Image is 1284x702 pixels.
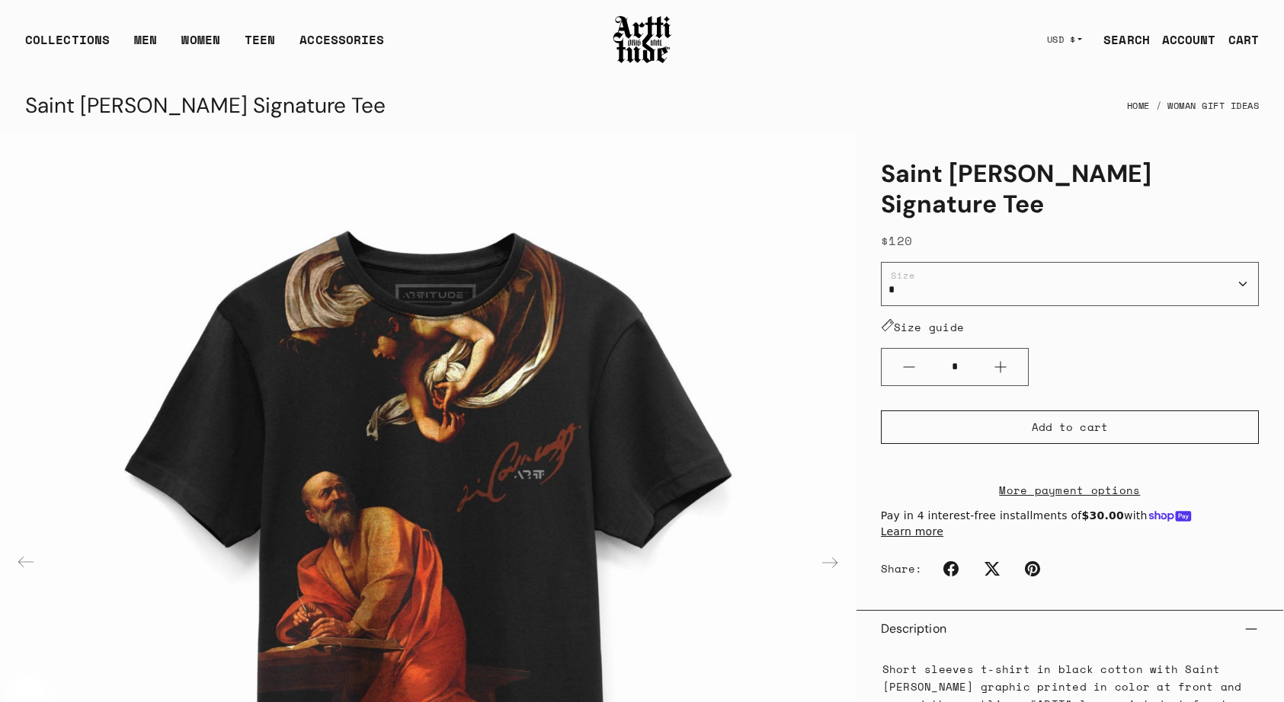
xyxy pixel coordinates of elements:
a: ACCOUNT [1150,24,1216,55]
button: Plus [973,349,1028,385]
button: Add to cart [881,410,1259,444]
div: ACCESSORIES [299,30,384,61]
div: CART [1228,30,1259,49]
a: Facebook [934,552,968,586]
span: USD $ [1047,34,1076,46]
h1: Saint [PERSON_NAME] Signature Tee [881,158,1259,219]
span: $120 [881,231,913,250]
a: Home [1127,89,1150,123]
a: Open cart [1216,24,1259,55]
img: Arttitude [612,14,673,65]
a: Pinterest [1016,552,1049,586]
a: SEARCH [1091,24,1150,55]
div: COLLECTIONS [25,30,110,61]
div: Previous slide [8,544,44,581]
button: USD $ [1038,23,1092,56]
a: WOMEN [181,30,220,61]
div: Next slide [812,544,848,581]
a: Size guide [881,319,965,335]
span: Share: [881,561,923,576]
a: More payment options [881,481,1259,499]
input: Quantity [937,353,973,381]
a: Twitter [975,552,1009,586]
span: Add to cart [1032,420,1108,435]
a: MEN [134,30,157,61]
button: Description [881,611,1259,647]
a: TEEN [245,30,275,61]
div: Saint [PERSON_NAME] Signature Tee [25,88,386,124]
button: Minus [882,349,937,385]
ul: Main navigation [13,30,396,61]
a: Woman Gift Ideas [1167,89,1259,123]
